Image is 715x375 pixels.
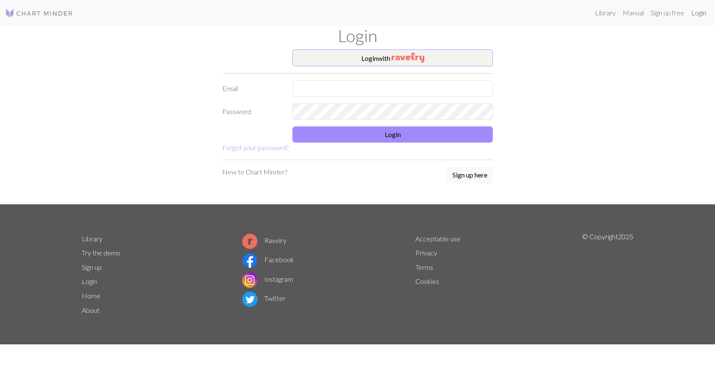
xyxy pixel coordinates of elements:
a: Sign up free [647,4,688,21]
img: Facebook logo [242,253,257,268]
p: New to Chart Minder? [222,167,287,177]
a: Privacy [415,249,437,257]
a: Sign up here [447,167,493,184]
a: Forgot your password? [222,143,289,152]
a: Manual [619,4,647,21]
a: Terms [415,263,433,271]
img: Logo [5,8,73,18]
h1: Login [77,26,638,46]
button: Loginwith [292,49,493,66]
img: Instagram logo [242,272,257,288]
a: Library [82,235,103,243]
label: Password [217,103,287,120]
a: Login [82,277,97,285]
a: Instagram [242,275,293,283]
a: Login [688,4,710,21]
a: Try the demo [82,249,120,257]
img: Ravelry logo [242,234,257,249]
a: Twitter [242,294,286,302]
a: Cookies [415,277,439,285]
a: Home [82,292,100,300]
button: Sign up here [447,167,493,183]
button: Login [292,126,493,143]
a: Ravelry [242,236,286,244]
a: Facebook [242,255,294,263]
a: About [82,306,100,314]
img: Twitter logo [242,292,257,307]
p: © Copyright 2025 [582,232,633,318]
a: Library [592,4,619,21]
label: Email [217,80,287,97]
a: Acceptable use [415,235,460,243]
a: Sign up [82,263,102,271]
img: Ravelry [392,52,424,63]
